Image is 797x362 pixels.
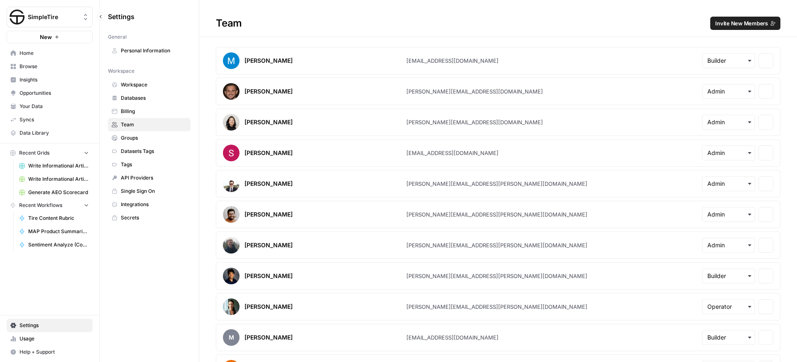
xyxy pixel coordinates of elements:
span: Recent Grids [19,149,49,157]
a: Datasets Tags [108,145,191,158]
a: Settings [7,319,93,332]
span: Write Informational Articles [DATE] [28,162,89,170]
div: [PERSON_NAME][EMAIL_ADDRESS][DOMAIN_NAME] [406,118,543,126]
span: Tire Content Rubric [28,214,89,222]
span: Datasets Tags [121,148,187,155]
button: New [7,31,93,43]
div: [PERSON_NAME] [244,180,293,188]
a: Secrets [108,211,191,224]
img: avatar [223,237,240,254]
a: Data Library [7,126,93,140]
div: [PERSON_NAME] [244,303,293,311]
span: Databases [121,94,187,102]
input: Admin [707,118,750,126]
div: [PERSON_NAME] [244,272,293,280]
img: avatar [223,298,240,315]
button: Recent Grids [7,147,93,159]
a: Usage [7,332,93,345]
span: Data Library [20,129,89,137]
span: Recent Workflows [19,202,62,209]
a: Databases [108,91,191,105]
input: Builder [707,272,750,280]
input: Builder [707,57,750,65]
span: SimpleTire [28,13,78,21]
input: Admin [707,87,750,96]
input: Admin [707,180,750,188]
a: Workspace [108,78,191,91]
div: [PERSON_NAME] [244,57,293,65]
div: [PERSON_NAME][EMAIL_ADDRESS][DOMAIN_NAME] [406,87,543,96]
button: Workspace: SimpleTire [7,7,93,27]
span: M [223,329,240,346]
div: [EMAIL_ADDRESS][DOMAIN_NAME] [406,149,499,157]
a: Groups [108,131,191,145]
div: [PERSON_NAME][EMAIL_ADDRESS][PERSON_NAME][DOMAIN_NAME] [406,272,587,280]
span: Insights [20,76,89,84]
a: Generate AEO Scorecard [15,186,93,199]
button: Help + Support [7,345,93,359]
button: Invite New Members [710,17,780,30]
span: Workspace [121,81,187,89]
span: API Providers [121,174,187,182]
a: Integrations [108,198,191,211]
a: Your Data [7,100,93,113]
a: Syncs [7,113,93,126]
a: Write Informational Articles [DATE] [15,172,93,186]
span: Settings [20,322,89,329]
div: [PERSON_NAME][EMAIL_ADDRESS][PERSON_NAME][DOMAIN_NAME] [406,241,587,249]
span: Help + Support [20,348,89,356]
div: [PERSON_NAME] [244,149,293,157]
span: Opportunities [20,89,89,97]
img: avatar [223,268,240,284]
a: Home [7,47,93,60]
div: Team [199,17,797,30]
a: Billing [108,105,191,118]
a: API Providers [108,171,191,185]
div: [PERSON_NAME] [244,118,293,126]
span: Tags [121,161,187,168]
span: Groups [121,134,187,142]
img: SimpleTire Logo [10,10,24,25]
span: Invite New Members [715,19,768,27]
span: Workspace [108,67,134,75]
span: Write Informational Articles [DATE] [28,175,89,183]
input: Admin [707,241,750,249]
div: [PERSON_NAME] [244,87,293,96]
span: Browse [20,63,89,70]
span: MAP Product Summarization [28,228,89,235]
div: [PERSON_NAME][EMAIL_ADDRESS][PERSON_NAME][DOMAIN_NAME] [406,210,587,219]
img: avatar [223,83,240,100]
span: Your Data [20,103,89,110]
a: Tire Content Rubric [15,212,93,225]
span: Billing [121,108,187,115]
img: avatar [223,114,240,131]
span: General [108,33,127,41]
img: avatar [223,206,240,223]
a: Opportunities [7,86,93,100]
input: Admin [707,149,750,157]
span: Team [121,121,187,128]
input: Operator [707,303,750,311]
a: Browse [7,60,93,73]
button: Recent Workflows [7,199,93,212]
div: [PERSON_NAME][EMAIL_ADDRESS][PERSON_NAME][DOMAIN_NAME] [406,303,587,311]
input: Admin [707,210,750,219]
span: Syncs [20,116,89,123]
div: [EMAIL_ADDRESS][DOMAIN_NAME] [406,57,499,65]
a: Write Informational Articles [DATE] [15,159,93,172]
span: Secrets [121,214,187,222]
div: [EMAIL_ADDRESS][DOMAIN_NAME] [406,333,499,342]
span: Sentiment Analyze (Conversation Level) [28,241,89,249]
span: Integrations [121,201,187,208]
a: MAP Product Summarization [15,225,93,238]
span: Home [20,49,89,57]
span: Single Sign On [121,187,187,195]
a: Team [108,118,191,131]
span: Settings [108,12,134,22]
img: avatar [223,52,240,69]
span: New [40,33,52,41]
a: Personal Information [108,44,191,57]
img: avatar [223,145,240,161]
a: Tags [108,158,191,171]
div: [PERSON_NAME] [244,333,293,342]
